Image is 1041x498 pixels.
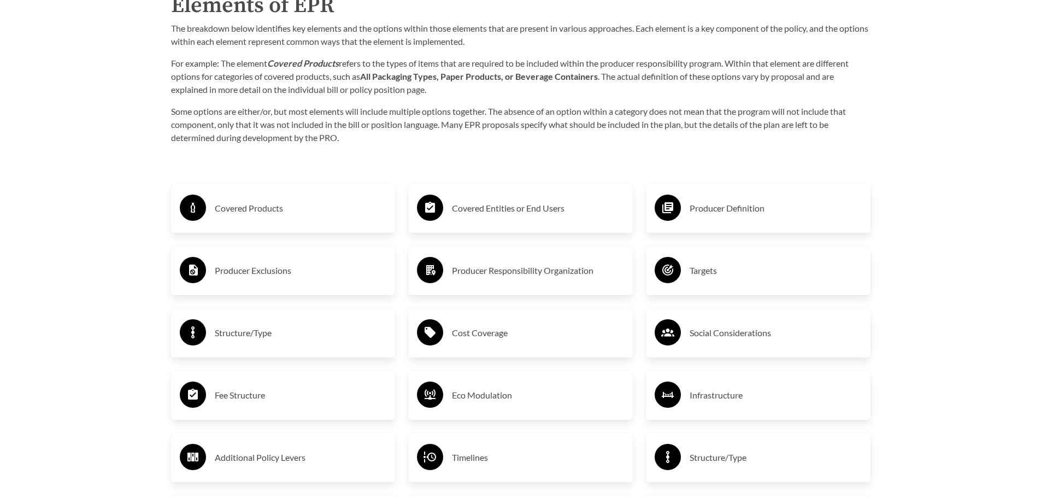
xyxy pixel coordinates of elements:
[215,324,387,342] h3: Structure/Type
[171,22,871,48] p: The breakdown below identifies key elements and the options within those elements that are presen...
[215,449,387,466] h3: Additional Policy Levers
[215,200,387,217] h3: Covered Products
[690,324,862,342] h3: Social Considerations
[171,57,871,96] p: For example: The element refers to the types of items that are required to be included within the...
[452,386,624,404] h3: Eco Modulation
[452,200,624,217] h3: Covered Entities or End Users
[690,200,862,217] h3: Producer Definition
[690,262,862,279] h3: Targets
[215,262,387,279] h3: Producer Exclusions
[452,324,624,342] h3: Cost Coverage
[452,449,624,466] h3: Timelines
[267,58,339,68] strong: Covered Products
[360,71,598,81] strong: All Packaging Types, Paper Products, or Beverage Containers
[171,105,871,144] p: Some options are either/or, but most elements will include multiple options together. The absence...
[690,386,862,404] h3: Infrastructure
[690,449,862,466] h3: Structure/Type
[452,262,624,279] h3: Producer Responsibility Organization
[215,386,387,404] h3: Fee Structure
